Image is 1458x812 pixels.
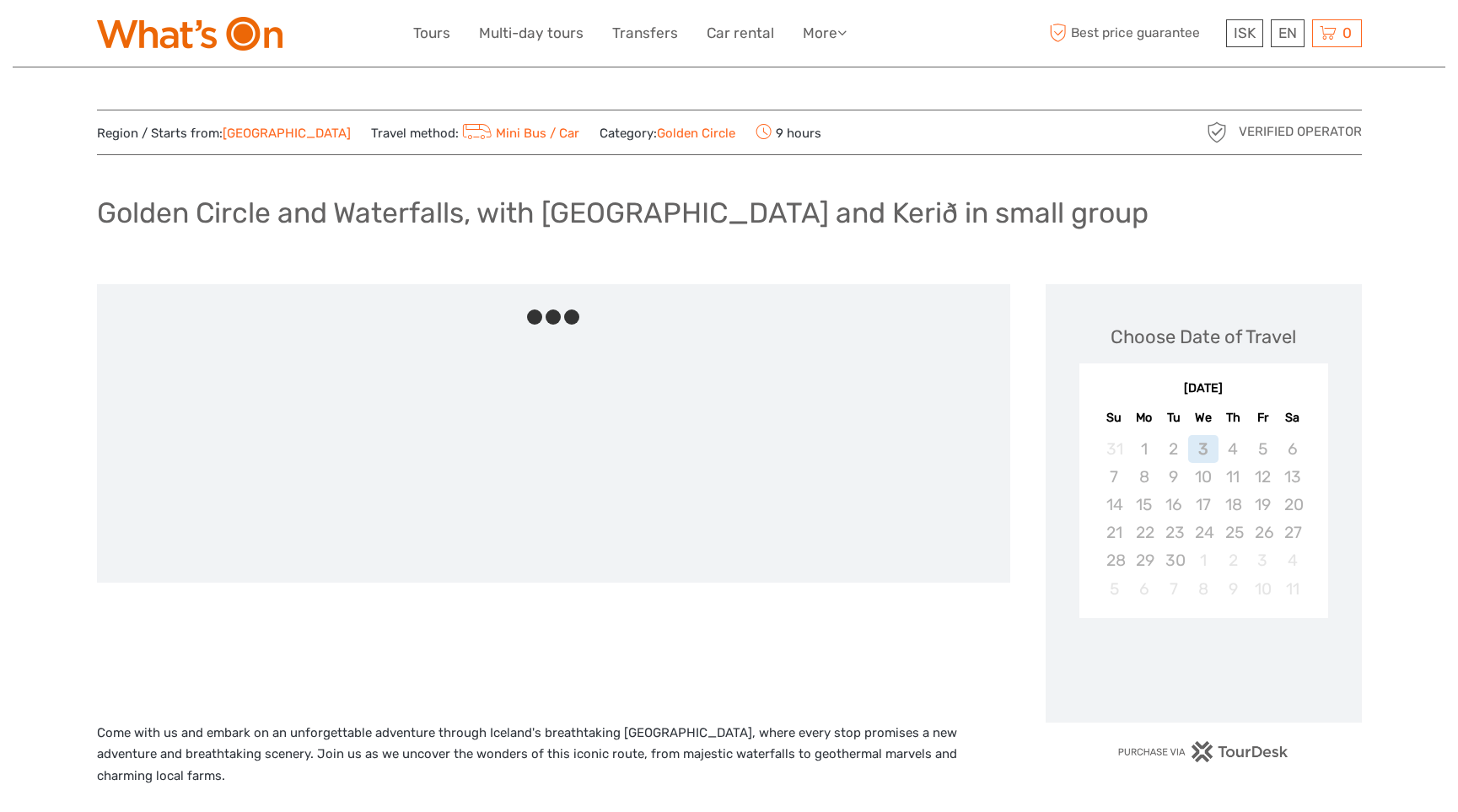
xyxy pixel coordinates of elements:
[1129,575,1159,603] div: Not available Monday, October 6th, 2025
[1129,546,1159,574] div: Not available Monday, September 29th, 2025
[97,125,351,143] span: Region / Starts from:
[1188,546,1218,574] div: Not available Wednesday, October 1st, 2025
[1100,406,1129,429] div: Su
[413,21,450,46] a: Tours
[1248,491,1278,519] div: Not available Friday, September 19th, 2025
[1219,546,1248,574] div: Not available Thursday, October 2nd, 2025
[1219,575,1248,603] div: Not available Thursday, October 9th, 2025
[1100,575,1129,603] div: Not available Sunday, October 5th, 2025
[1079,380,1328,398] div: [DATE]
[1198,662,1209,673] div: Loading...
[97,723,1010,788] p: Come with us and embark on an unforgettable adventure through Iceland's breathtaking [GEOGRAPHIC_...
[756,121,821,144] span: 9 hours
[1129,519,1159,546] div: Not available Monday, September 22nd, 2025
[1278,463,1307,491] div: Not available Saturday, September 13th, 2025
[1159,519,1188,546] div: Not available Tuesday, September 23rd, 2025
[1248,546,1278,574] div: Not available Friday, October 3rd, 2025
[1188,575,1218,603] div: Not available Wednesday, October 8th, 2025
[1129,406,1159,429] div: Mo
[1188,435,1218,463] div: Not available Wednesday, September 3rd, 2025
[1159,575,1188,603] div: Not available Tuesday, October 7th, 2025
[1248,406,1278,429] div: Fr
[1129,463,1159,491] div: Not available Monday, September 8th, 2025
[1117,741,1289,762] img: PurchaseViaTourDesk.png
[1100,519,1129,546] div: Not available Sunday, September 21st, 2025
[1188,519,1218,546] div: Not available Wednesday, September 24th, 2025
[479,21,584,46] a: Multi-day tours
[1219,435,1248,463] div: Not available Thursday, September 4th, 2025
[1129,491,1159,519] div: Not available Monday, September 15th, 2025
[1278,546,1307,574] div: Not available Saturday, October 4th, 2025
[223,126,351,141] a: [GEOGRAPHIC_DATA]
[1084,435,1322,603] div: month 2025-09
[1219,463,1248,491] div: Not available Thursday, September 11th, 2025
[97,17,282,51] img: What's On
[1188,406,1218,429] div: We
[1129,435,1159,463] div: Not available Monday, September 1st, 2025
[1219,491,1248,519] div: Not available Thursday, September 18th, 2025
[459,126,580,141] a: Mini Bus / Car
[707,21,774,46] a: Car rental
[1271,19,1305,47] div: EN
[1278,519,1307,546] div: Not available Saturday, September 27th, 2025
[1278,491,1307,519] div: Not available Saturday, September 20th, 2025
[1100,435,1129,463] div: Not available Sunday, August 31st, 2025
[612,21,678,46] a: Transfers
[600,125,735,143] span: Category:
[1248,435,1278,463] div: Not available Friday, September 5th, 2025
[1248,519,1278,546] div: Not available Friday, September 26th, 2025
[1234,24,1256,41] span: ISK
[1159,491,1188,519] div: Not available Tuesday, September 16th, 2025
[1111,324,1296,350] div: Choose Date of Travel
[1159,406,1188,429] div: Tu
[1159,546,1188,574] div: Not available Tuesday, September 30th, 2025
[1248,575,1278,603] div: Not available Friday, October 10th, 2025
[657,126,735,141] a: Golden Circle
[1100,546,1129,574] div: Not available Sunday, September 28th, 2025
[1188,463,1218,491] div: Not available Wednesday, September 10th, 2025
[1219,519,1248,546] div: Not available Thursday, September 25th, 2025
[1188,491,1218,519] div: Not available Wednesday, September 17th, 2025
[1340,24,1354,41] span: 0
[1278,575,1307,603] div: Not available Saturday, October 11th, 2025
[97,196,1149,230] h1: Golden Circle and Waterfalls, with [GEOGRAPHIC_DATA] and Kerið in small group
[1278,406,1307,429] div: Sa
[371,121,580,144] span: Travel method:
[1203,119,1230,146] img: verified_operator_grey_128.png
[1100,463,1129,491] div: Not available Sunday, September 7th, 2025
[1159,463,1188,491] div: Not available Tuesday, September 9th, 2025
[1219,406,1248,429] div: Th
[1159,435,1188,463] div: Not available Tuesday, September 2nd, 2025
[1100,491,1129,519] div: Not available Sunday, September 14th, 2025
[1239,123,1362,141] span: Verified Operator
[1046,19,1222,47] span: Best price guarantee
[1278,435,1307,463] div: Not available Saturday, September 6th, 2025
[1248,463,1278,491] div: Not available Friday, September 12th, 2025
[803,21,847,46] a: More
